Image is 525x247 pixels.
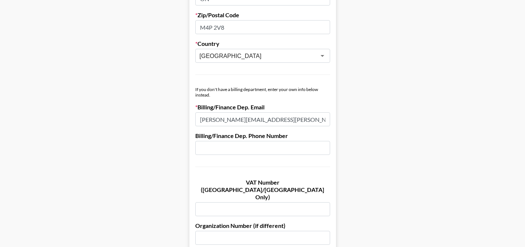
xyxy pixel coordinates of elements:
[195,179,330,201] label: VAT Number ([GEOGRAPHIC_DATA]/[GEOGRAPHIC_DATA] Only)
[195,132,330,139] label: Billing/Finance Dep. Phone Number
[195,11,330,19] label: Zip/Postal Code
[195,40,330,47] label: Country
[317,51,328,61] button: Open
[195,222,330,229] label: Organization Number (if different)
[195,103,330,111] label: Billing/Finance Dep. Email
[195,87,330,98] div: If you don't have a billing department, enter your own info below instead.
